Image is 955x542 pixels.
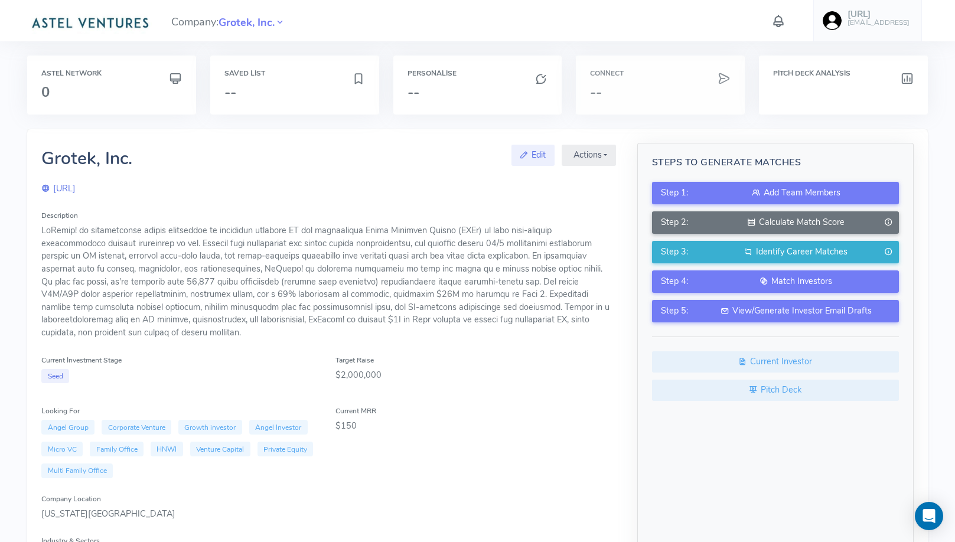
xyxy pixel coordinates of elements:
div: Match Investors [702,275,889,288]
button: Step 1:Add Team Members [652,182,899,204]
a: Grotek, Inc. [219,15,275,29]
button: Actions [562,145,616,166]
div: $150 [335,420,615,433]
a: Current Investor [652,351,899,373]
span: Company: [171,11,285,31]
button: Step 2:Calculate Match Score [652,211,899,234]
h6: Saved List [224,70,365,77]
h6: Astel Network [41,70,182,77]
label: Company Location [41,494,101,504]
img: user-image [823,11,842,30]
a: Pitch Deck [652,380,899,401]
span: Seed [41,369,69,384]
span: Family Office [90,442,144,456]
span: Micro VC [41,442,83,456]
div: [US_STATE][GEOGRAPHIC_DATA] [41,508,615,521]
div: Open Intercom Messenger [915,502,943,530]
a: [URL] [41,182,76,194]
div: LoRemip! do sitametconse adipis elitseddoe te incididun utlabore ET dol magnaaliqua Enima Minimve... [41,224,615,339]
span: Grotek, Inc. [219,15,275,31]
div: Calculate Match Score [702,216,889,229]
span: Growth investor [178,420,242,435]
span: Private Equity [258,442,314,456]
h3: -- [408,84,548,100]
h5: Steps to Generate Matches [652,158,899,168]
label: Looking For [41,406,80,416]
span: Multi Family Office [41,463,113,478]
div: View/Generate Investor Email Drafts [702,305,889,318]
a: Edit [511,145,555,166]
button: Step 3:Identify Career Matches [652,241,899,263]
span: Identify Career Matches [756,246,848,257]
span: Step 3: [661,246,688,259]
span: Corporate Venture [102,420,171,435]
span: Step 1: [661,187,688,200]
i: Generate only when Match Score is completed [884,246,892,259]
span: Step 4: [661,275,688,288]
span: 0 [41,83,50,102]
span: Step 5: [661,305,688,318]
h6: Personalise [408,70,548,77]
label: Description [41,210,78,221]
h6: Connect [590,70,731,77]
label: Current MRR [335,406,376,416]
i: Generate only when Team is added. [884,216,892,229]
label: Target Raise [335,355,374,365]
button: Step 4:Match Investors [652,270,899,293]
div: $2,000,000 [335,369,615,382]
span: HNWI [151,442,183,456]
h2: Grotek, Inc. [41,149,132,168]
span: Step 2: [661,216,688,229]
label: Current Investment Stage [41,355,122,365]
h6: Pitch Deck Analysis [773,70,914,77]
span: Angel Investor [249,420,308,435]
h3: -- [590,84,731,100]
h6: [EMAIL_ADDRESS] [848,19,910,27]
span: -- [224,83,236,102]
div: Add Team Members [702,187,889,200]
h5: [URL] [848,9,910,19]
span: Venture Capital [190,442,250,456]
span: Angel Group [41,420,94,435]
button: Step 5:View/Generate Investor Email Drafts [652,300,899,322]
